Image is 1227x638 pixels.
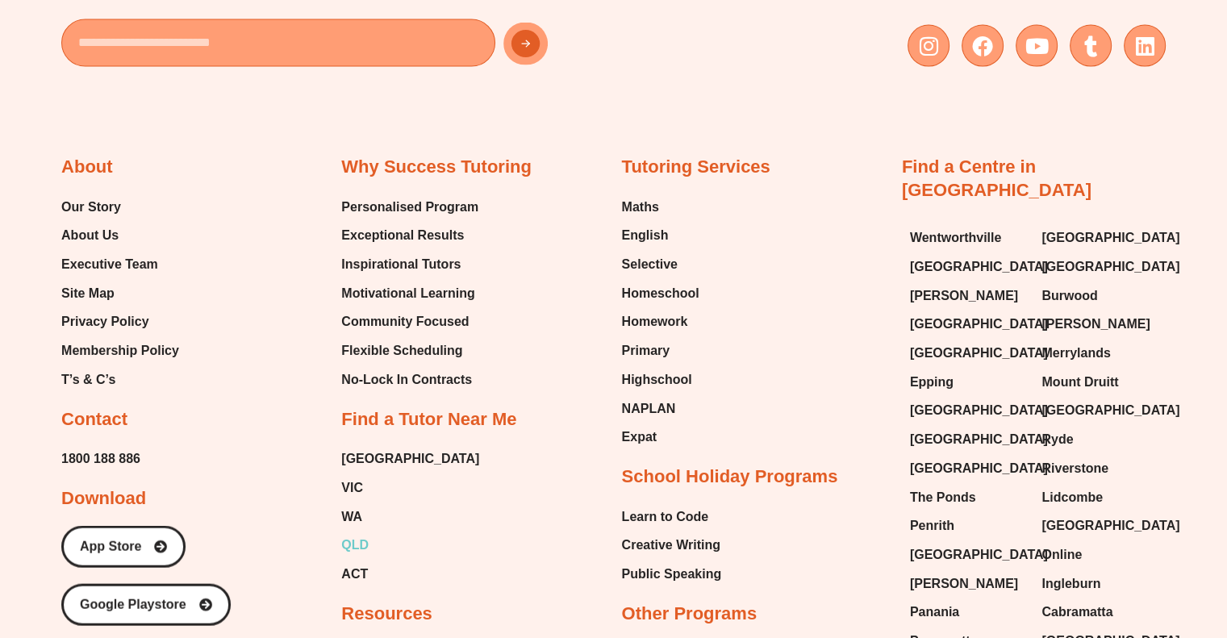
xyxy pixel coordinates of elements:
[910,486,976,510] span: The Ponds
[61,584,231,626] a: Google Playstore
[61,487,146,511] h2: Download
[1041,226,1179,250] span: [GEOGRAPHIC_DATA]
[958,457,1227,638] iframe: Chat Widget
[622,156,770,179] h2: Tutoring Services
[910,600,959,624] span: Panania
[341,339,478,363] a: Flexible Scheduling
[910,312,1048,336] span: [GEOGRAPHIC_DATA]
[341,339,462,363] span: Flexible Scheduling
[622,339,699,363] a: Primary
[622,252,678,277] span: Selective
[910,398,1026,423] a: [GEOGRAPHIC_DATA]
[910,514,954,538] span: Penrith
[341,156,532,179] h2: Why Success Tutoring
[910,427,1026,452] a: [GEOGRAPHIC_DATA]
[61,368,115,392] span: T’s & C’s
[61,408,127,432] h2: Contact
[622,533,722,557] a: Creative Writing
[341,223,478,248] a: Exceptional Results
[910,398,1048,423] span: [GEOGRAPHIC_DATA]
[341,252,461,277] span: Inspirational Tutors
[910,284,1026,308] a: [PERSON_NAME]
[910,255,1048,279] span: [GEOGRAPHIC_DATA]
[622,223,699,248] a: English
[341,310,469,334] span: Community Focused
[341,281,478,306] a: Motivational Learning
[61,339,179,363] span: Membership Policy
[341,562,479,586] a: ACT
[341,533,369,557] span: QLD
[341,505,362,529] span: WA
[341,562,368,586] span: ACT
[910,370,1026,394] a: Epping
[1041,370,1158,394] a: Mount Druitt
[341,408,516,432] h2: Find a Tutor Near Me
[622,223,669,248] span: English
[61,310,179,334] a: Privacy Policy
[341,368,478,392] a: No-Lock In Contracts
[910,427,1048,452] span: [GEOGRAPHIC_DATA]
[910,543,1048,567] span: [GEOGRAPHIC_DATA]
[910,457,1048,481] span: [GEOGRAPHIC_DATA]
[61,310,149,334] span: Privacy Policy
[341,368,472,392] span: No-Lock In Contracts
[61,281,115,306] span: Site Map
[622,281,699,306] a: Homeschool
[61,281,179,306] a: Site Map
[61,223,179,248] a: About Us
[1041,427,1073,452] span: Ryde
[622,310,688,334] span: Homework
[910,572,1026,596] a: [PERSON_NAME]
[622,533,720,557] span: Creative Writing
[910,600,1026,624] a: Panania
[1041,427,1158,452] a: Ryde
[622,465,838,489] h2: School Holiday Programs
[341,447,479,471] span: [GEOGRAPHIC_DATA]
[910,226,1026,250] a: Wentworthville
[1041,398,1158,423] a: [GEOGRAPHIC_DATA]
[341,310,478,334] a: Community Focused
[341,476,363,500] span: VIC
[341,195,478,219] a: Personalised Program
[61,447,140,471] a: 1800 188 886
[910,572,1018,596] span: [PERSON_NAME]
[1041,255,1179,279] span: [GEOGRAPHIC_DATA]
[910,341,1026,365] a: [GEOGRAPHIC_DATA]
[910,370,954,394] span: Epping
[622,195,699,219] a: Maths
[910,514,1026,538] a: Penrith
[910,457,1026,481] a: [GEOGRAPHIC_DATA]
[1041,312,1158,336] a: [PERSON_NAME]
[61,195,121,219] span: Our Story
[61,526,186,568] a: App Store
[61,252,179,277] a: Executive Team
[61,368,179,392] a: T’s & C’s
[622,425,657,449] span: Expat
[622,397,699,421] a: NAPLAN
[622,603,757,626] h2: Other Programs
[341,281,474,306] span: Motivational Learning
[61,223,119,248] span: About Us
[910,341,1048,365] span: [GEOGRAPHIC_DATA]
[1041,255,1158,279] a: [GEOGRAPHIC_DATA]
[341,252,478,277] a: Inspirational Tutors
[1041,284,1158,308] a: Burwood
[80,598,186,611] span: Google Playstore
[341,603,432,626] h2: Resources
[1041,226,1158,250] a: [GEOGRAPHIC_DATA]
[910,284,1018,308] span: [PERSON_NAME]
[910,543,1026,567] a: [GEOGRAPHIC_DATA]
[341,505,479,529] a: WA
[1041,284,1097,308] span: Burwood
[910,486,1026,510] a: The Ponds
[61,156,113,179] h2: About
[1041,312,1150,336] span: [PERSON_NAME]
[622,425,699,449] a: Expat
[622,562,722,586] a: Public Speaking
[341,223,464,248] span: Exceptional Results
